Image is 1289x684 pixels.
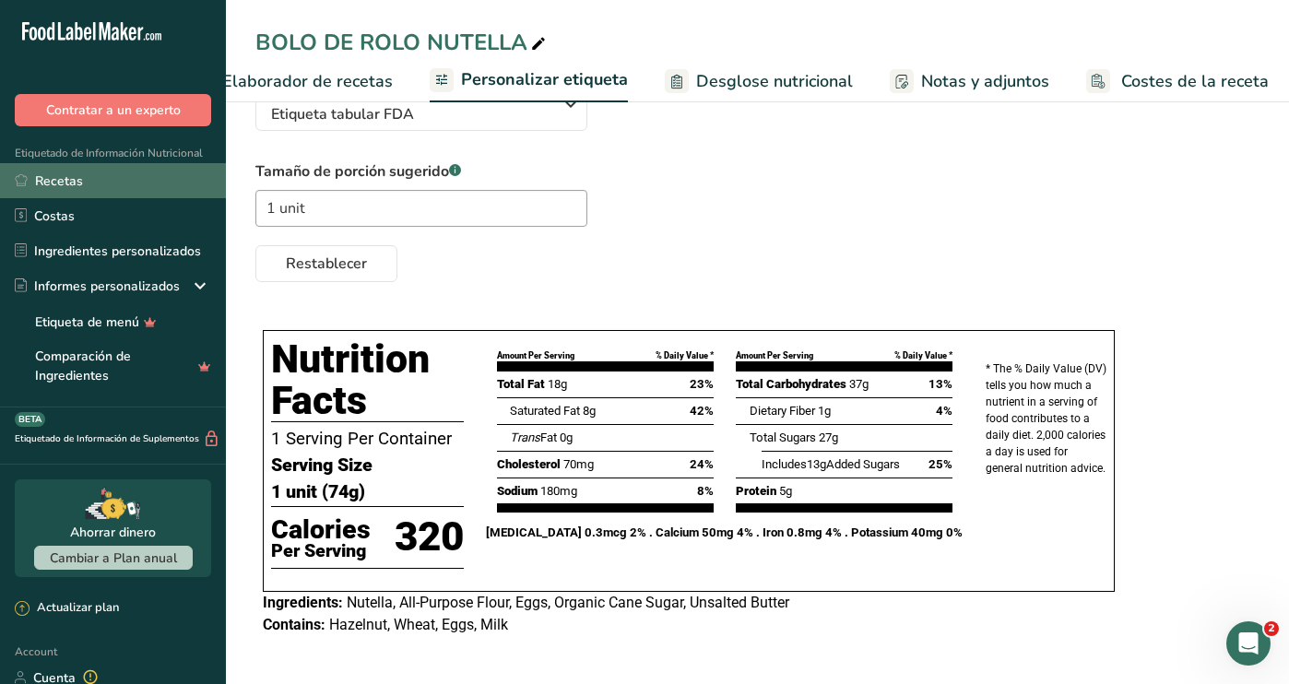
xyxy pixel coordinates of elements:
[255,26,550,59] div: BOLO DE ROLO NUTELLA
[1086,61,1269,102] a: Costes de la receta
[222,69,393,94] span: Elaborador de recetas
[656,349,714,362] div: % Daily Value *
[696,69,853,94] span: Desglose nutricional
[497,377,545,391] span: Total Fat
[1121,69,1269,94] span: Costes de la receta
[986,360,1106,478] p: * The % Daily Value (DV) tells you how much a nutrient in a serving of food contributes to a dail...
[70,523,156,542] div: Ahorrar dinero
[286,253,367,275] span: Restablecer
[15,599,119,618] div: Actualizar plan
[271,426,464,452] p: 1 Serving Per Container
[271,338,464,422] h1: Nutrition Facts
[1264,621,1279,636] span: 2
[548,377,567,391] span: 18g
[819,430,838,444] span: 27g
[894,349,952,362] div: % Daily Value *
[563,457,594,471] span: 70mg
[430,59,628,103] a: Personalizar etiqueta
[34,546,193,570] button: Cambiar a Plan anual
[818,404,831,418] span: 1g
[736,377,846,391] span: Total Carbohydrates
[928,375,952,394] span: 13%
[395,507,464,568] p: 320
[936,402,952,420] span: 4%
[665,61,853,102] a: Desglose nutricional
[921,69,1049,94] span: Notas y adjuntos
[736,484,776,498] span: Protein
[15,94,211,126] button: Contratar a un experto
[510,430,557,444] span: Fat
[15,412,45,427] div: BETA
[807,457,826,471] span: 13g
[690,375,714,394] span: 23%
[50,549,177,567] span: Cambiar a Plan anual
[928,455,952,474] span: 25%
[255,160,587,183] label: Tamaño de porción sugerido
[750,404,815,418] span: Dietary Fiber
[736,349,813,362] div: Amount Per Serving
[849,377,869,391] span: 37g
[540,484,577,498] span: 180mg
[263,616,325,633] span: Contains:
[271,452,373,479] span: Serving Size
[461,67,628,92] span: Personalizar etiqueta
[762,457,900,471] span: Includes Added Sugars
[690,455,714,474] span: 24%
[271,478,365,506] span: 1 unit (74g)
[187,61,393,102] a: Elaborador de recetas
[263,594,343,611] span: Ingredients:
[779,484,792,498] span: 5g
[510,404,580,418] span: Saturated Fat
[271,103,552,125] span: Etiqueta tabular FDA
[697,482,714,501] span: 8%
[15,277,180,296] div: Informes personalizados
[1226,621,1271,666] iframe: Intercom live chat
[347,594,789,611] span: Nutella, All-Purpose Flour, Eggs, Organic Cane Sugar, Unsalted Butter
[271,516,371,544] p: Calories
[271,544,371,559] p: Per Serving
[255,78,587,131] button: Elija su estilo de etiqueta Etiqueta tabular FDA
[497,457,561,471] span: Cholesterol
[329,616,508,633] span: Hazelnut, Wheat, Eggs, Milk
[560,430,573,444] span: 0g
[486,524,964,542] p: [MEDICAL_DATA] 0.3mcg 2% . Calcium 50mg 4% . Iron 0.8mg 4% . Potassium 40mg 0%
[690,402,714,420] span: 42%
[497,349,574,362] div: Amount Per Serving
[255,245,397,282] button: Restablecer
[583,404,596,418] span: 8g
[890,61,1049,102] a: Notas y adjuntos
[510,430,540,444] i: Trans
[497,484,538,498] span: Sodium
[750,430,816,444] span: Total Sugars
